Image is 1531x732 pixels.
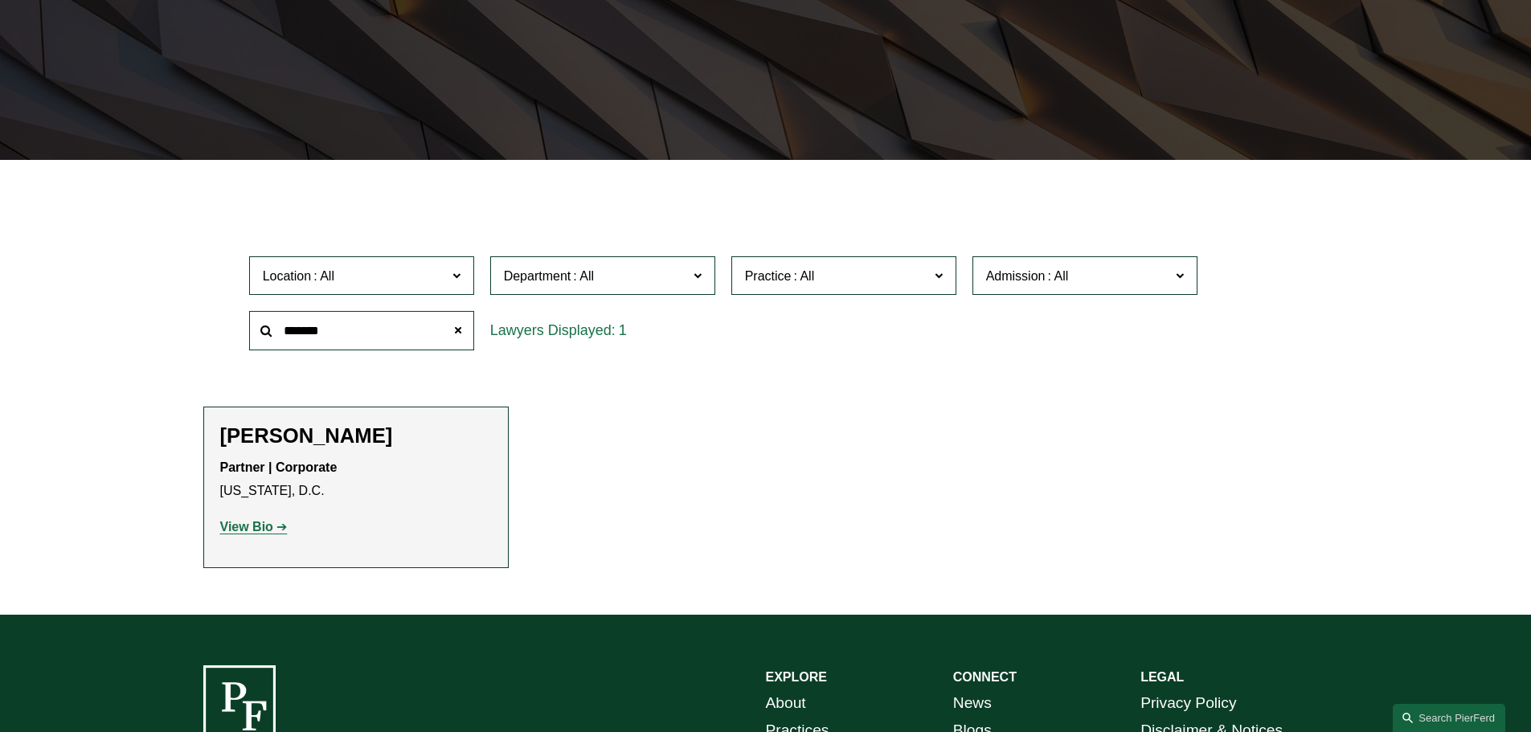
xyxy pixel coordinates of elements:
strong: EXPLORE [766,670,827,684]
strong: CONNECT [953,670,1017,684]
h2: [PERSON_NAME] [220,423,492,448]
a: News [953,689,992,718]
span: 1 [619,322,627,338]
a: View Bio [220,520,288,534]
strong: View Bio [220,520,273,534]
a: Privacy Policy [1140,689,1236,718]
span: Location [263,269,312,283]
span: Practice [745,269,792,283]
a: About [766,689,806,718]
span: Department [504,269,571,283]
a: Search this site [1393,704,1505,732]
strong: Partner | Corporate [220,460,338,474]
span: Admission [986,269,1046,283]
strong: LEGAL [1140,670,1184,684]
p: [US_STATE], D.C. [220,456,492,503]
